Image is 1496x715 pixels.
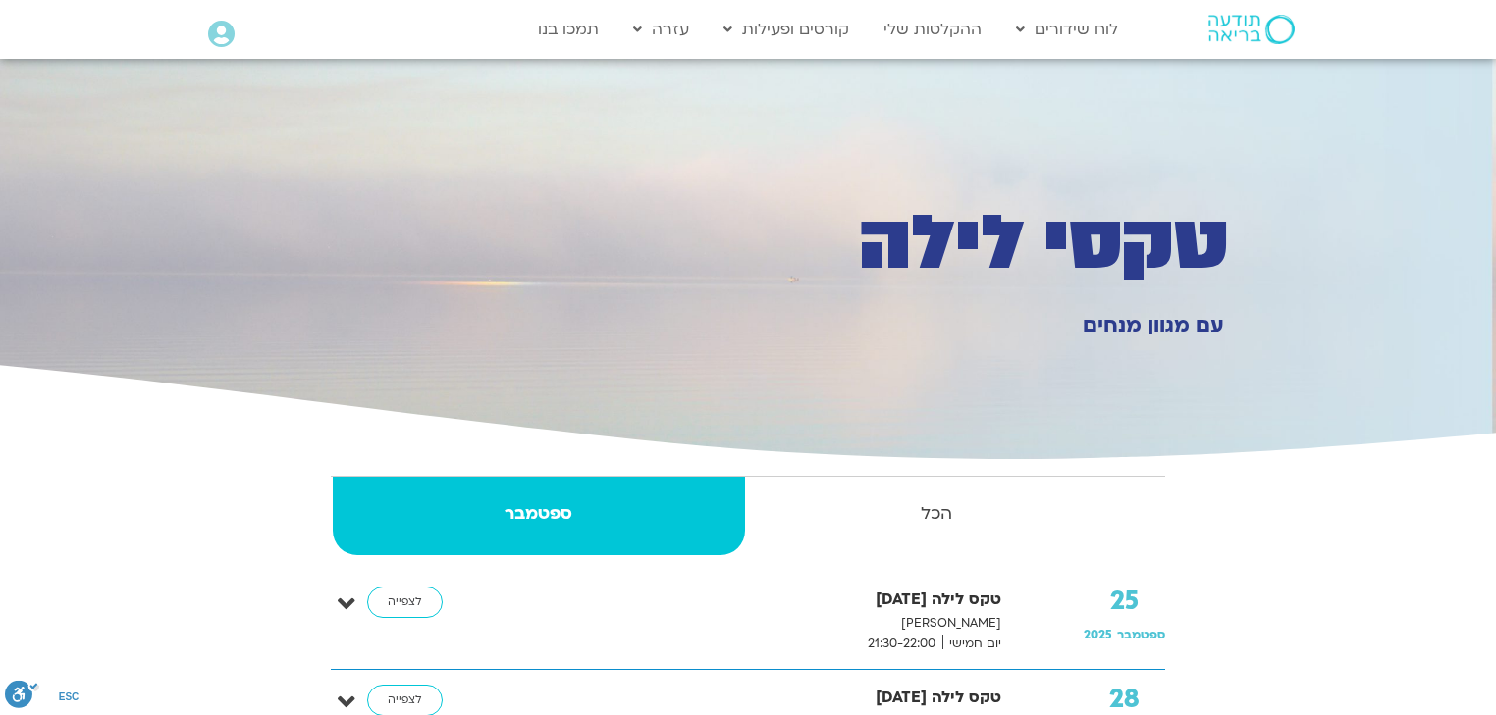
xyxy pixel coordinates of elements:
span: יום חמישי [942,634,1001,654]
span: 21:30-22:00 [861,634,942,654]
a: ספטמבר [333,477,745,555]
a: הכל [749,477,1125,555]
a: קורסים ופעילות [714,11,859,48]
span: ספטמבר [1117,627,1165,642]
h1: טקסי לילה [559,209,1229,280]
strong: טקס לילה [DATE] [486,587,1001,613]
strong: 28 [1084,685,1165,714]
a: לוח שידורים [1006,11,1128,48]
a: לצפייה [367,587,443,618]
a: עזרה [623,11,699,48]
a: ההקלטות שלי [874,11,991,48]
img: תודעה בריאה [1208,15,1295,44]
strong: הכל [749,499,1125,529]
span: 2025 [1084,627,1112,642]
strong: ספטמבר [333,499,745,529]
h2: עם מגוון מנחים [904,314,1225,337]
p: [PERSON_NAME] [486,613,1001,634]
strong: טקס לילה [DATE] [486,685,1001,711]
a: תמכו בנו [528,11,609,48]
strong: 25 [1084,587,1165,616]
